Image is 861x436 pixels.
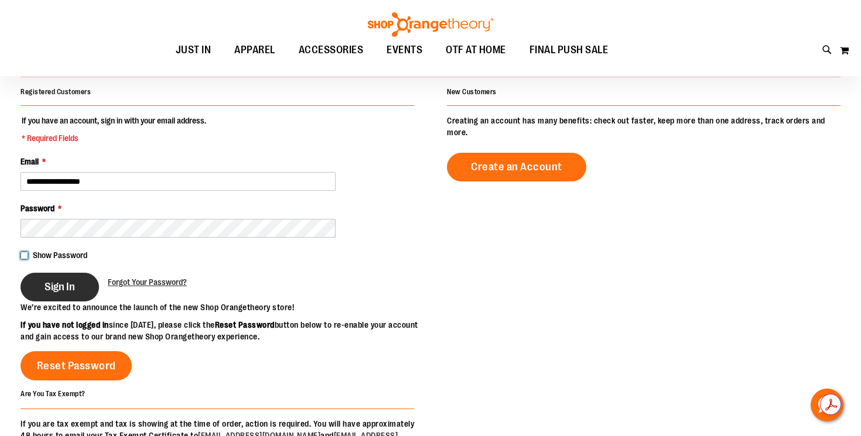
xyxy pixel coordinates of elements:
span: APPAREL [234,37,275,63]
span: Reset Password [37,359,116,372]
span: Password [20,204,54,213]
a: Forgot Your Password? [108,276,187,288]
strong: Are You Tax Exempt? [20,390,86,398]
a: FINAL PUSH SALE [518,37,620,64]
a: Reset Password [20,351,132,380]
a: OTF AT HOME [434,37,518,64]
button: Hello, have a question? Let’s chat. [811,389,843,421]
span: Sign In [45,280,75,293]
a: ACCESSORIES [287,37,375,64]
img: Shop Orangetheory [366,12,495,37]
legend: If you have an account, sign in with your email address. [20,115,207,144]
p: Creating an account has many benefits: check out faster, keep more than one address, track orders... [447,115,840,138]
strong: New Customers [447,88,497,96]
strong: If you have not logged in [20,320,109,329]
span: * Required Fields [22,132,206,144]
span: EVENTS [387,37,422,63]
span: Forgot Your Password? [108,277,187,287]
span: Create an Account [471,160,562,173]
span: JUST IN [176,37,211,63]
a: APPAREL [223,37,287,64]
a: JUST IN [164,37,223,64]
a: EVENTS [375,37,434,64]
span: Email [20,157,39,166]
span: FINAL PUSH SALE [529,37,609,63]
span: OTF AT HOME [446,37,506,63]
a: Create an Account [447,153,586,181]
strong: Reset Password [215,320,275,329]
span: ACCESSORIES [299,37,364,63]
strong: Registered Customers [20,88,91,96]
button: Sign In [20,273,99,301]
span: Show Password [33,250,87,260]
p: since [DATE], please click the button below to re-enable your account and gain access to our bran... [20,319,430,342]
p: We’re excited to announce the launch of the new Shop Orangetheory store! [20,301,430,313]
